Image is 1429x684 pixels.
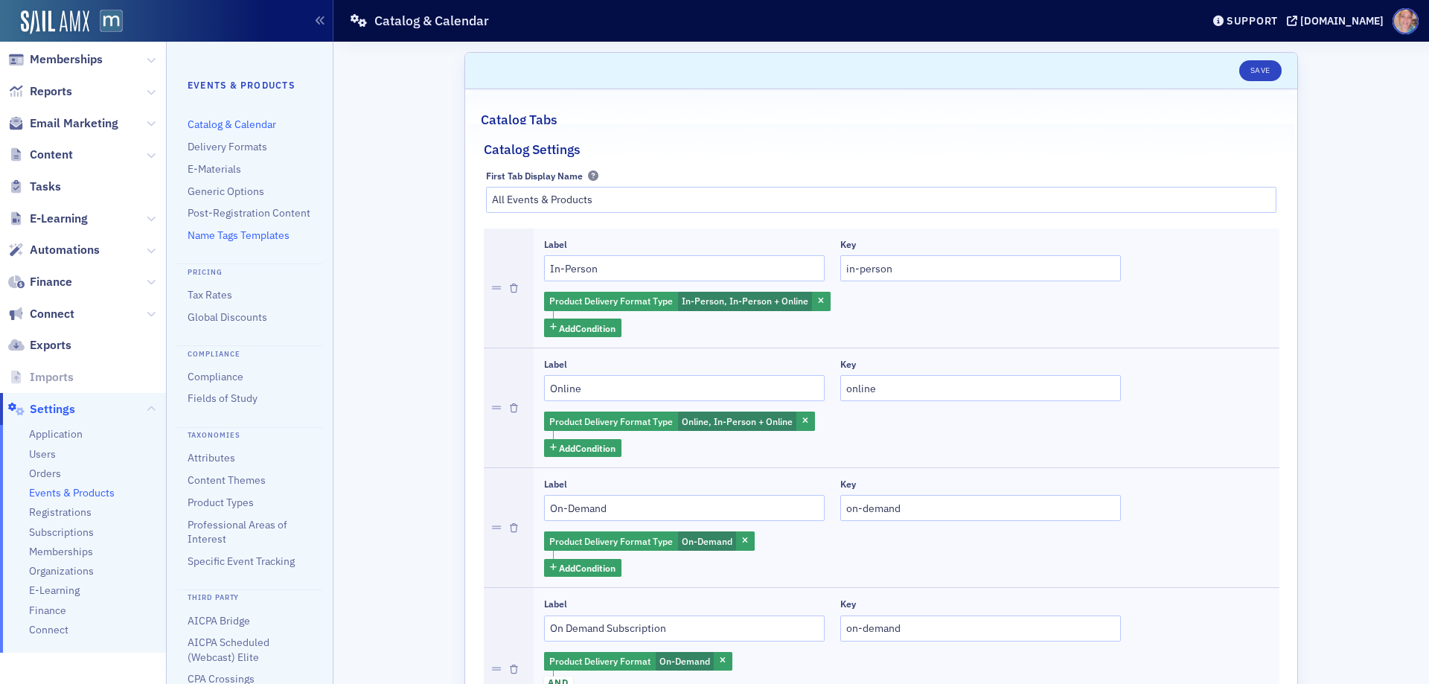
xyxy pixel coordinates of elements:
[29,467,61,481] a: Orders
[30,306,74,322] span: Connect
[30,115,118,132] span: Email Marketing
[29,604,66,618] a: Finance
[544,239,567,250] div: Label
[21,10,89,34] img: SailAMX
[544,652,732,671] div: On-Demand
[29,545,93,559] a: Memberships
[8,147,73,163] a: Content
[89,10,123,35] a: View Homepage
[659,655,710,667] span: On-Demand
[188,185,264,198] a: Generic Options
[29,564,94,578] a: Organizations
[188,370,243,383] a: Compliance
[486,170,583,182] div: First Tab Display Name
[8,369,74,386] a: Imports
[188,451,235,464] a: Attributes
[100,10,123,33] img: SailAMX
[549,295,673,307] span: Product Delivery Format Type
[8,337,71,354] a: Exports
[8,306,74,322] a: Connect
[544,531,755,551] div: On-Demand
[29,486,115,500] a: Events & Products
[544,319,622,337] button: AddCondition
[8,115,118,132] a: Email Marketing
[559,322,616,335] span: Add Condition
[544,598,567,610] div: Label
[8,51,103,68] a: Memberships
[1227,14,1278,28] div: Support
[29,623,68,637] a: Connect
[481,110,557,130] h2: Catalog Tabs
[29,505,92,520] a: Registrations
[559,441,616,455] span: Add Condition
[682,415,793,427] span: Online, In-Person + Online
[177,263,322,278] h4: Pricing
[484,140,581,159] h2: Catalog Settings
[682,295,808,307] span: In-Person, In-Person + Online
[840,479,856,490] div: Key
[30,337,71,354] span: Exports
[188,310,267,324] a: Global Discounts
[30,401,75,418] span: Settings
[188,162,241,176] a: E-Materials
[30,369,74,386] span: Imports
[544,479,567,490] div: Label
[188,518,287,546] a: Professional Areas of Interest
[549,415,673,427] span: Product Delivery Format Type
[30,211,88,227] span: E-Learning
[8,83,72,100] a: Reports
[188,118,276,131] a: Catalog & Calendar
[8,179,61,195] a: Tasks
[188,496,254,509] a: Product Types
[188,78,312,92] h4: Events & Products
[29,447,56,461] a: Users
[188,473,266,487] a: Content Themes
[29,427,83,441] a: Application
[29,584,80,598] a: E-Learning
[840,239,856,250] div: Key
[177,427,322,441] h4: Taxonomies
[30,274,72,290] span: Finance
[188,228,290,242] a: Name Tags Templates
[30,179,61,195] span: Tasks
[840,598,856,610] div: Key
[188,614,250,627] a: AICPA Bridge
[682,535,732,547] span: On-Demand
[544,559,622,578] button: AddCondition
[544,439,622,458] button: AddCondition
[188,636,269,663] a: AICPA Scheduled (Webcast) Elite
[840,359,856,370] div: Key
[1239,60,1282,81] button: Save
[544,292,831,311] div: In-Person, In-Person + Online
[188,140,267,153] a: Delivery Formats
[177,589,322,604] h4: Third Party
[8,211,88,227] a: E-Learning
[188,288,232,301] a: Tax Rates
[559,561,616,575] span: Add Condition
[8,274,72,290] a: Finance
[374,12,489,30] h1: Catalog & Calendar
[1300,14,1384,28] div: [DOMAIN_NAME]
[29,525,94,540] a: Subscriptions
[544,412,815,431] div: Online, In-Person + Online
[1393,8,1419,34] span: Profile
[30,242,100,258] span: Automations
[30,83,72,100] span: Reports
[188,206,310,220] a: Post-Registration Content
[8,242,100,258] a: Automations
[549,655,650,667] span: Product Delivery Format
[1287,16,1389,26] button: [DOMAIN_NAME]
[188,554,295,568] a: Specific Event Tracking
